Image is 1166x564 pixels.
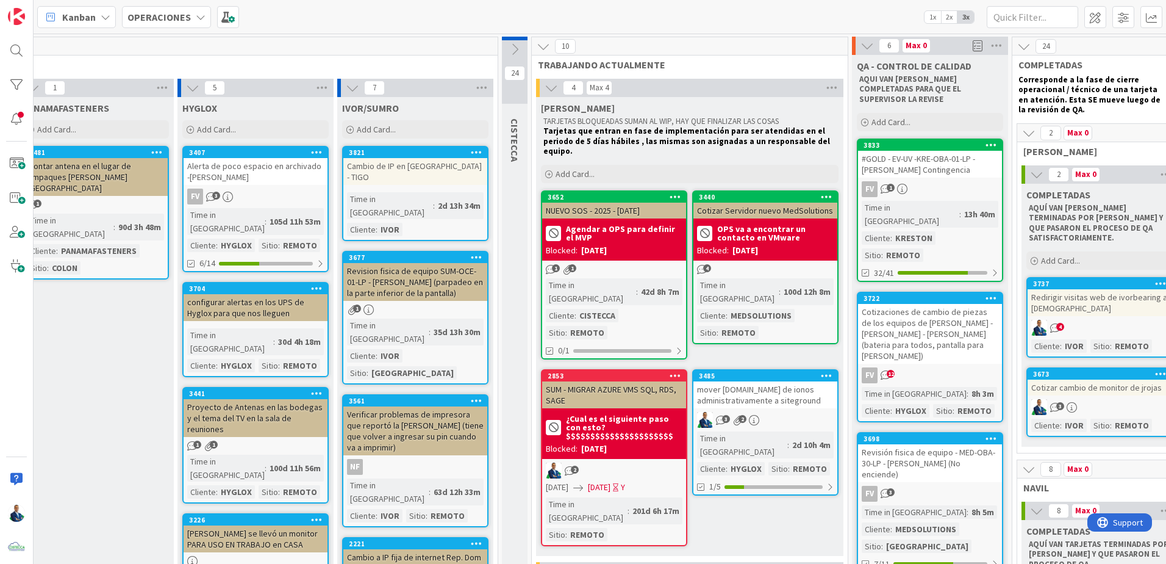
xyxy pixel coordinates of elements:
[347,223,376,236] div: Cliente
[542,463,686,479] div: GA
[717,225,834,242] b: OPS va a encontrar un contacto en VMware
[857,60,971,72] span: QA - CONTROL DE CALIDAD
[568,264,576,272] span: 1
[280,239,320,252] div: REMOTO
[204,81,225,95] span: 5
[864,294,1002,303] div: 3722
[697,432,787,458] div: Time in [GEOGRAPHIC_DATA]
[546,463,562,479] img: GA
[953,404,954,418] span: :
[887,488,895,496] span: 3
[184,283,327,321] div: 3704configurar alertas en los UPS de Hyglox para que nos lleguen
[697,326,717,339] div: Sitio
[343,147,487,185] div: 3821Cambio de IP en [GEOGRAPHIC_DATA] - TIGO
[957,11,974,23] span: 3x
[189,284,327,293] div: 3704
[49,261,80,275] div: COLON
[184,147,327,185] div: 3407Alerta de poco espacio en archivado -[PERSON_NAME]
[343,396,487,407] div: 3561
[892,231,935,245] div: KRESTON
[24,147,168,158] div: 3481
[1040,462,1061,477] span: 8
[697,309,726,322] div: Cliente
[862,522,890,536] div: Cliente
[546,278,636,305] div: Time in [GEOGRAPHIC_DATA]
[8,8,25,25] img: Visit kanbanzone.com
[546,309,574,322] div: Cliente
[218,485,255,499] div: HYGLOX
[187,328,273,355] div: Time in [GEOGRAPHIC_DATA]
[858,304,1002,364] div: Cotizaciones de cambio de piezas de los equipos de [PERSON_NAME] - [PERSON_NAME] - [PERSON_NAME] ...
[699,372,837,380] div: 3485
[368,366,457,380] div: [GEOGRAPHIC_DATA]
[789,438,834,452] div: 2d 10h 4m
[184,294,327,321] div: configurar alertas en los UPS de Hyglox para que nos lleguen
[862,505,967,519] div: Time in [GEOGRAPHIC_DATA]
[347,509,376,522] div: Cliente
[1112,339,1152,353] div: REMOTO
[879,38,900,53] span: 6
[862,404,890,418] div: Cliente
[566,225,682,242] b: Agendar a OPS para definir el MVP
[1031,320,1047,336] img: GA
[693,371,837,408] div: 3485mover [DOMAIN_NAME] de ionos administrativamente a siteground
[581,443,607,455] div: [DATE]
[726,462,728,475] span: :
[1056,402,1064,410] span: 3
[862,367,878,383] div: FV
[862,201,959,228] div: Time in [GEOGRAPHIC_DATA]
[636,285,638,298] span: :
[184,283,327,294] div: 3704
[1090,419,1110,432] div: Sitio
[858,151,1002,178] div: #GOLD - EV-UV -KRE-OBA-01-LP - [PERSON_NAME] Contingencia
[858,140,1002,151] div: 3833
[628,504,629,518] span: :
[210,441,218,449] span: 1
[212,192,220,200] span: 3
[1062,339,1087,353] div: IVOR
[858,293,1002,364] div: 3722Cotizaciones de cambio de piezas de los equipos de [PERSON_NAME] - [PERSON_NAME] - [PERSON_NA...
[565,326,567,339] span: :
[24,147,168,196] div: 3481Montar antena en el lugar de empaques [PERSON_NAME][GEOGRAPHIC_DATA]
[693,192,837,203] div: 3440
[768,462,788,475] div: Sitio
[377,349,402,363] div: IVOR
[1029,203,1165,243] strong: AQUÍ VAN [PERSON_NAME] TERMINADAS POR [PERSON_NAME] Y QUE PASARON EL PROCESO DE QA SATISFACTORIAM...
[187,359,216,372] div: Cliente
[933,404,953,418] div: Sitio
[189,516,327,524] div: 3226
[266,461,324,475] div: 100d 11h 56m
[278,485,280,499] span: :
[693,381,837,408] div: mover [DOMAIN_NAME] de ionos administrativamente a siteground
[697,412,713,428] img: GA
[275,335,324,349] div: 30d 4h 18m
[542,192,686,203] div: 3652
[858,433,1002,444] div: 3698
[24,158,168,196] div: Montar antena en el lugar de empaques [PERSON_NAME][GEOGRAPHIC_DATA]
[343,538,487,549] div: 2221
[377,223,402,236] div: IVOR
[367,366,368,380] span: :
[574,309,576,322] span: :
[858,140,1002,178] div: 3833#GOLD - EV-UV -KRE-OBA-01-LP - [PERSON_NAME] Contingencia
[543,126,832,156] strong: Tarjetas que entran en fase de implementación para ser atendidas en el periodo de 5 días hábiles ...
[266,215,324,228] div: 105d 11h 53m
[718,326,759,339] div: REMOTO
[426,509,427,522] span: :
[427,509,468,522] div: REMOTO
[265,215,266,228] span: :
[278,359,280,372] span: :
[546,326,565,339] div: Sitio
[184,147,327,158] div: 3407
[858,433,1002,482] div: 3698Revisión fisica de equipo - MED-OBA-30-LP - [PERSON_NAME] (No enciende)
[638,285,682,298] div: 42d 8h 7m
[967,387,968,400] span: :
[189,148,327,157] div: 3407
[1048,504,1069,518] span: 8
[47,261,49,275] span: :
[347,479,429,505] div: Time in [GEOGRAPHIC_DATA]
[571,466,579,474] span: 2
[259,359,278,372] div: Sitio
[1062,419,1087,432] div: IVOR
[189,389,327,398] div: 3441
